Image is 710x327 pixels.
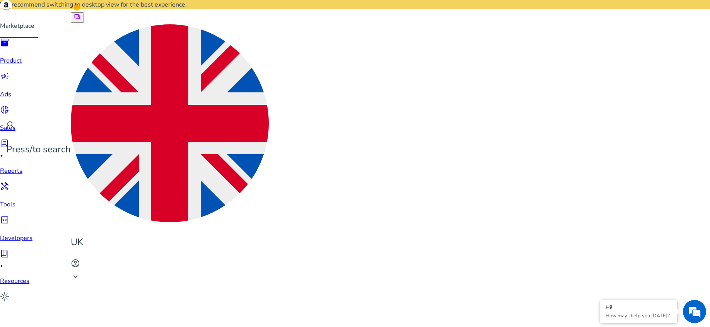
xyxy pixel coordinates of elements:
img: uk.svg [71,24,269,222]
span: keyboard_arrow_down [71,272,80,281]
span: account_circle [71,259,80,268]
p: Press to search [6,143,71,156]
p: How may I help you today? [606,312,671,319]
div: Hi! [606,304,671,311]
p: UK [71,235,269,249]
